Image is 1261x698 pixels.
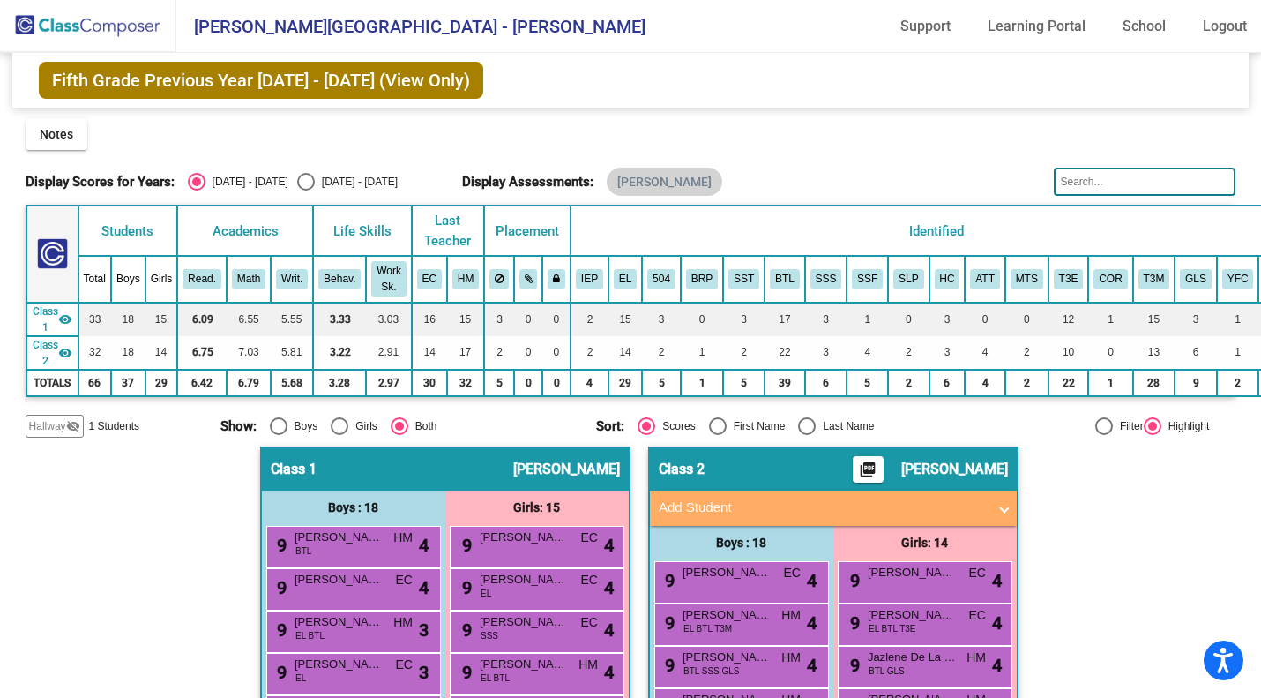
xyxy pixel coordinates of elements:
[412,303,447,336] td: 16
[1113,418,1144,434] div: Filter
[723,370,765,396] td: 5
[965,256,1004,302] th: Attendance Concern
[315,174,398,190] div: [DATE] - [DATE]
[111,370,145,396] td: 37
[604,574,614,601] span: 4
[1175,303,1217,336] td: 3
[929,336,966,370] td: 3
[542,303,571,336] td: 0
[1048,303,1089,336] td: 12
[929,256,966,302] th: Health Concern
[816,418,874,434] div: Last Name
[111,336,145,370] td: 18
[145,256,178,302] th: Girls
[886,12,965,41] a: Support
[145,303,178,336] td: 15
[660,655,675,676] span: 9
[514,370,543,396] td: 0
[78,303,111,336] td: 33
[869,622,916,635] span: EL BTL T3E
[596,418,624,434] span: Sort:
[480,571,568,589] span: [PERSON_NAME]
[992,652,1002,679] span: 4
[445,491,629,526] div: Girls: 15
[276,269,308,289] button: Writ.
[295,672,306,685] span: EL
[781,649,801,667] span: HM
[271,370,313,396] td: 5.68
[262,491,445,526] div: Boys : 18
[145,336,178,370] td: 14
[480,529,568,546] span: [PERSON_NAME]
[1175,256,1217,302] th: Wear Glasses
[183,269,221,289] button: Read.
[318,269,361,289] button: Behav.
[271,461,317,478] span: Class 1
[78,336,111,370] td: 32
[176,12,645,41] span: [PERSON_NAME][GEOGRAPHIC_DATA] - [PERSON_NAME]
[966,649,986,667] span: HM
[412,336,447,370] td: 14
[868,649,956,666] span: Jazlene De La Torre
[847,303,888,336] td: 1
[807,652,817,679] span: 4
[419,617,429,643] span: 3
[833,526,1017,561] div: Girls: 14
[929,370,966,396] td: 6
[271,303,313,336] td: 5.55
[857,461,878,485] mat-icon: picture_as_pdf
[205,174,288,190] div: [DATE] - [DATE]
[145,370,178,396] td: 29
[447,370,484,396] td: 32
[295,656,383,673] span: [PERSON_NAME]
[462,174,593,190] span: Display Assessments:
[650,491,1017,526] mat-expansion-panel-header: Add Student
[272,619,287,641] span: 9
[458,619,472,641] span: 9
[723,336,765,370] td: 2
[1088,256,1132,302] th: Cooperative Review
[1217,303,1259,336] td: 1
[929,303,966,336] td: 3
[542,256,571,302] th: Keep with teacher
[970,269,999,289] button: ATT
[393,613,413,632] span: HM
[683,606,771,624] span: [PERSON_NAME]
[481,672,510,685] span: EL BTL
[888,303,929,336] td: 0
[1005,256,1048,302] th: MTSS referral completed
[723,303,765,336] td: 3
[1088,370,1132,396] td: 1
[571,370,608,396] td: 4
[681,256,723,302] th: Behavior Response Plan
[220,417,584,435] mat-radio-group: Select an option
[458,577,472,598] span: 9
[642,303,681,336] td: 3
[29,418,66,434] span: Hallway
[581,571,598,589] span: EC
[58,346,72,360] mat-icon: visibility
[458,535,472,556] span: 9
[366,303,411,336] td: 3.03
[272,577,287,598] span: 9
[452,269,479,289] button: HM
[295,529,383,546] span: [PERSON_NAME]
[33,337,58,369] span: Class 2
[974,12,1100,41] a: Learning Portal
[807,610,817,636] span: 4
[26,174,175,190] span: Display Scores for Years:
[78,256,111,302] th: Total
[78,206,178,256] th: Students
[846,612,860,634] span: 9
[484,370,514,396] td: 5
[608,370,642,396] td: 29
[542,370,571,396] td: 0
[604,617,614,643] span: 4
[868,564,956,582] span: [PERSON_NAME]
[272,662,287,683] span: 9
[1005,303,1048,336] td: 0
[642,336,681,370] td: 2
[765,336,805,370] td: 22
[681,370,723,396] td: 1
[514,336,543,370] td: 0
